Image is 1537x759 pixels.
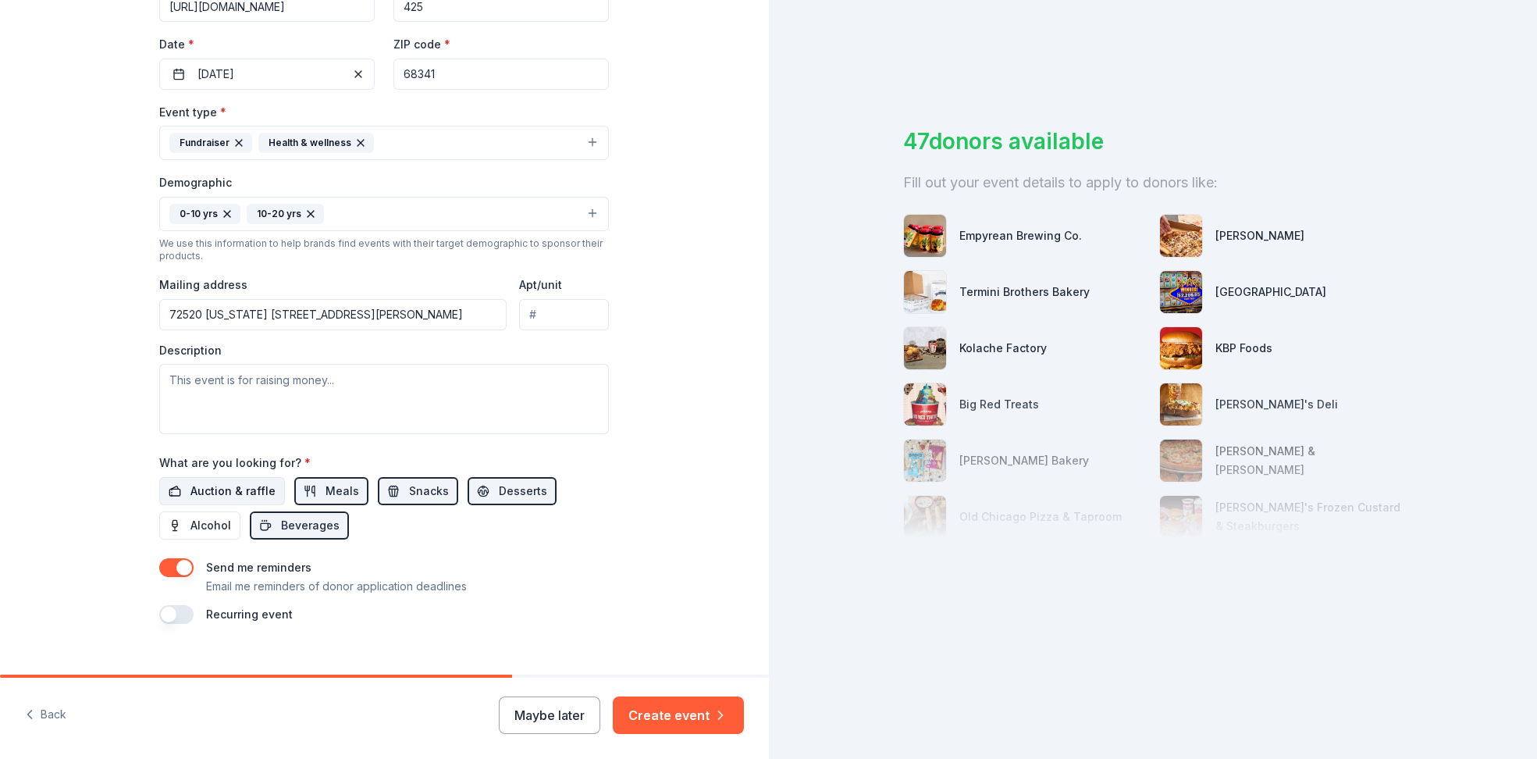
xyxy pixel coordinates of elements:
button: Snacks [378,477,458,505]
label: Apt/unit [519,277,562,293]
input: 12345 (U.S. only) [393,59,609,90]
button: Auction & raffle [159,477,285,505]
label: Event type [159,105,226,120]
button: Desserts [468,477,557,505]
span: Beverages [281,516,340,535]
span: Desserts [499,482,547,501]
div: Fill out your event details to apply to donors like: [903,170,1403,195]
button: 0-10 yrs10-20 yrs [159,197,609,231]
div: Kolache Factory [959,339,1047,358]
button: Beverages [250,511,349,540]
label: ZIP code [393,37,450,52]
button: Create event [613,697,744,734]
img: photo for Casey's [1160,215,1202,257]
img: photo for KBP Foods [1160,327,1202,369]
img: photo for Termini Brothers Bakery [904,271,946,313]
p: Email me reminders of donor application deadlines [206,577,467,596]
div: 10-20 yrs [247,204,324,224]
label: What are you looking for? [159,455,311,471]
span: Meals [326,482,359,501]
div: [GEOGRAPHIC_DATA] [1215,283,1326,301]
div: Empyrean Brewing Co. [959,226,1082,245]
label: Recurring event [206,608,293,621]
button: Back [25,699,66,732]
img: photo for Kolache Factory [904,327,946,369]
div: Health & wellness [258,133,374,153]
div: [PERSON_NAME] [1215,226,1304,245]
div: We use this information to help brands find events with their target demographic to sponsor their... [159,237,609,262]
button: Alcohol [159,511,240,540]
span: Alcohol [190,516,231,535]
div: 47 donors available [903,125,1403,158]
button: [DATE] [159,59,375,90]
label: Date [159,37,375,52]
button: Meals [294,477,368,505]
span: Auction & raffle [190,482,276,501]
span: Snacks [409,482,449,501]
input: # [519,299,609,330]
label: Send me reminders [206,561,311,574]
label: Demographic [159,175,232,191]
label: Description [159,343,222,358]
div: Fundraiser [169,133,252,153]
label: Mailing address [159,277,247,293]
div: 0-10 yrs [169,204,240,224]
button: FundraiserHealth & wellness [159,126,609,160]
div: KBP Foods [1215,339,1272,358]
img: photo for Grand Island Casino Resort [1160,271,1202,313]
input: Enter a US address [159,299,507,330]
div: Termini Brothers Bakery [959,283,1090,301]
button: Maybe later [499,697,600,734]
img: photo for Empyrean Brewing Co. [904,215,946,257]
